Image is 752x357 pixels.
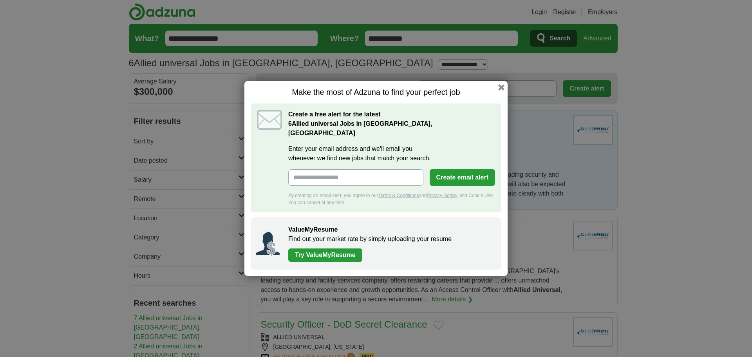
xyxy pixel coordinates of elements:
[288,225,493,234] h2: ValueMyResume
[427,193,457,198] a: Privacy Notice
[288,248,362,262] a: Try ValueMyResume
[288,234,493,244] p: Find out your market rate by simply uploading your resume
[288,192,495,206] div: By creating an email alert, you agree to our and , and Cookie Use. You can cancel at any time.
[288,120,432,136] strong: Allied universal Jobs in [GEOGRAPHIC_DATA], [GEOGRAPHIC_DATA]
[251,87,501,97] h1: Make the most of Adzuna to find your perfect job
[288,144,495,163] label: Enter your email address and we'll email you whenever we find new jobs that match your search.
[378,193,419,198] a: Terms & Conditions
[288,110,495,138] h2: Create a free alert for the latest
[430,169,495,186] button: Create email alert
[288,119,292,129] span: 6
[257,110,282,130] img: icon_email.svg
